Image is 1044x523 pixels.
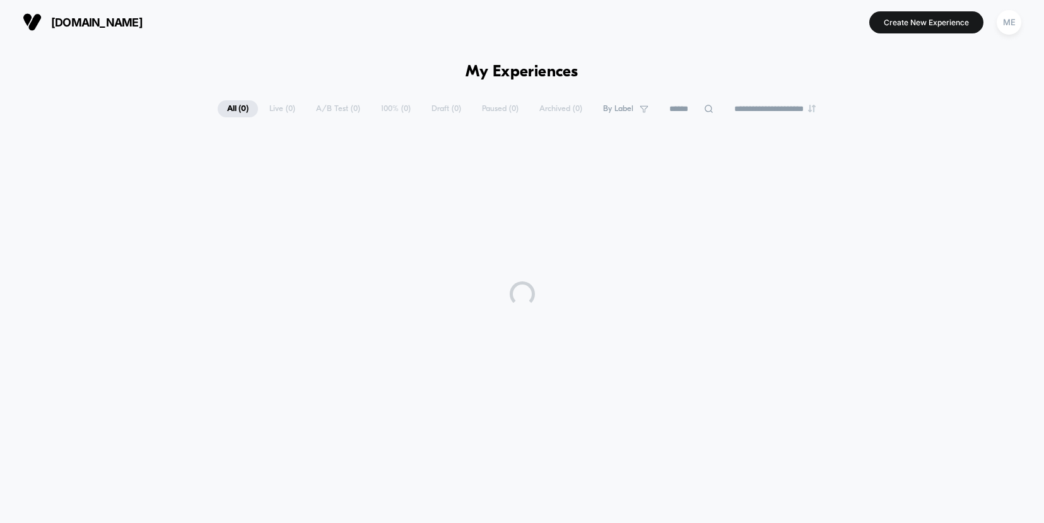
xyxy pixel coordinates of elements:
[466,63,578,81] h1: My Experiences
[869,11,983,33] button: Create New Experience
[51,16,143,29] span: [DOMAIN_NAME]
[997,10,1021,35] div: ME
[19,12,146,32] button: [DOMAIN_NAME]
[993,9,1025,35] button: ME
[603,104,633,114] span: By Label
[218,100,258,117] span: All ( 0 )
[808,105,816,112] img: end
[23,13,42,32] img: Visually logo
